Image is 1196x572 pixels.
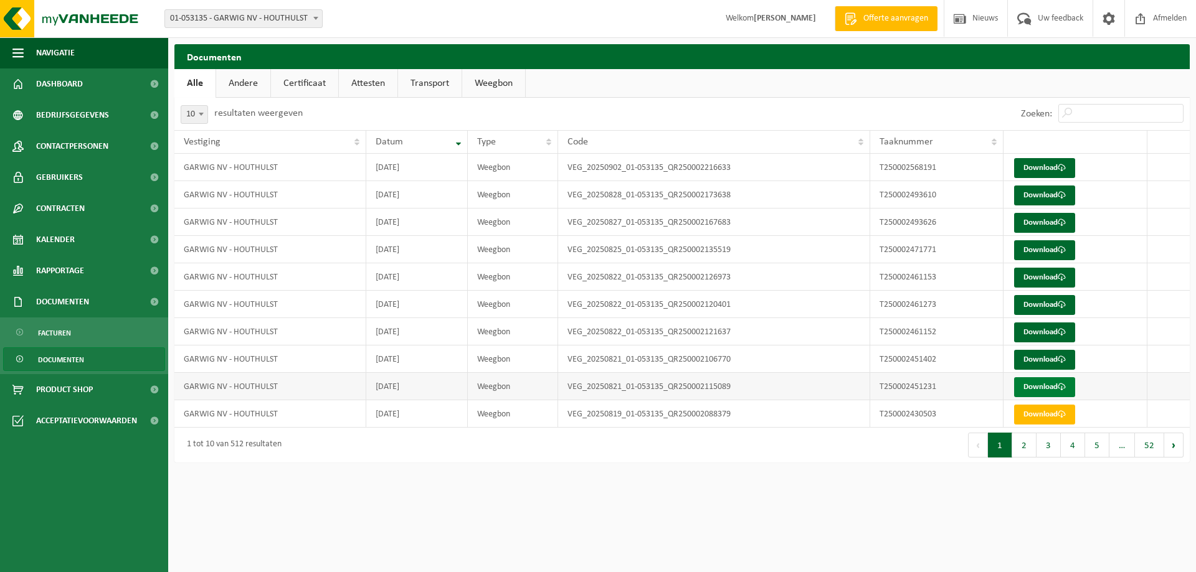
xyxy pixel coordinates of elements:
a: Attesten [339,69,397,98]
td: Weegbon [468,373,558,400]
td: GARWIG NV - HOUTHULST [174,209,366,236]
span: Product Shop [36,374,93,405]
span: Acceptatievoorwaarden [36,405,137,436]
td: Weegbon [468,209,558,236]
td: Weegbon [468,291,558,318]
button: 3 [1037,433,1061,457]
span: Documenten [38,348,84,372]
span: Gebruikers [36,162,83,193]
span: Documenten [36,286,89,317]
td: T250002461153 [870,263,1004,291]
span: Taaknummer [880,137,933,147]
span: 10 [181,105,208,124]
td: VEG_20250821_01-053135_QR250002106770 [558,345,870,373]
td: VEG_20250821_01-053135_QR250002115089 [558,373,870,400]
span: Dashboard [36,68,83,100]
td: GARWIG NV - HOUTHULST [174,181,366,209]
td: GARWIG NV - HOUTHULST [174,154,366,181]
a: Documenten [3,347,165,371]
a: Download [1014,295,1075,315]
td: [DATE] [366,236,468,263]
td: GARWIG NV - HOUTHULST [174,291,366,318]
td: VEG_20250902_01-053135_QR250002216633 [558,154,870,181]
a: Download [1014,185,1075,205]
a: Alle [174,69,216,98]
td: [DATE] [366,181,468,209]
td: [DATE] [366,373,468,400]
td: T250002461273 [870,291,1004,318]
button: 52 [1135,433,1164,457]
span: Navigatie [36,37,75,68]
a: Certificaat [271,69,338,98]
td: [DATE] [366,291,468,318]
td: [DATE] [366,209,468,236]
span: Contracten [36,193,85,224]
td: VEG_20250822_01-053135_QR250002121637 [558,318,870,345]
td: T250002471771 [870,236,1004,263]
td: GARWIG NV - HOUTHULST [174,400,366,428]
td: VEG_20250827_01-053135_QR250002167683 [558,209,870,236]
td: T250002430503 [870,400,1004,428]
td: [DATE] [366,318,468,345]
span: Code [567,137,588,147]
span: 01-053135 - GARWIG NV - HOUTHULST [165,10,322,27]
button: Previous [968,433,988,457]
h2: Documenten [174,44,1190,68]
td: T250002493626 [870,209,1004,236]
a: Offerte aanvragen [835,6,937,31]
td: T250002451231 [870,373,1004,400]
a: Download [1014,377,1075,397]
td: Weegbon [468,236,558,263]
a: Weegbon [462,69,525,98]
label: resultaten weergeven [214,108,303,118]
a: Download [1014,158,1075,178]
span: Datum [376,137,403,147]
td: T250002451402 [870,345,1004,373]
td: Weegbon [468,318,558,345]
td: VEG_20250822_01-053135_QR250002126973 [558,263,870,291]
td: [DATE] [366,154,468,181]
td: GARWIG NV - HOUTHULST [174,373,366,400]
a: Download [1014,213,1075,233]
a: Transport [398,69,462,98]
span: Bedrijfsgegevens [36,100,109,131]
div: 1 tot 10 van 512 resultaten [181,434,282,456]
span: Type [477,137,496,147]
td: Weegbon [468,181,558,209]
span: … [1109,433,1135,457]
span: Kalender [36,224,75,255]
td: Weegbon [468,154,558,181]
a: Download [1014,322,1075,342]
button: Next [1164,433,1184,457]
td: VEG_20250825_01-053135_QR250002135519 [558,236,870,263]
a: Download [1014,350,1075,370]
td: GARWIG NV - HOUTHULST [174,318,366,345]
td: T250002493610 [870,181,1004,209]
td: [DATE] [366,400,468,428]
span: Contactpersonen [36,131,108,162]
td: Weegbon [468,400,558,428]
td: GARWIG NV - HOUTHULST [174,236,366,263]
td: VEG_20250822_01-053135_QR250002120401 [558,291,870,318]
strong: [PERSON_NAME] [754,14,816,23]
td: VEG_20250828_01-053135_QR250002173638 [558,181,870,209]
td: Weegbon [468,345,558,373]
span: 01-053135 - GARWIG NV - HOUTHULST [164,9,323,28]
td: [DATE] [366,263,468,291]
td: T250002461152 [870,318,1004,345]
a: Facturen [3,321,165,344]
a: Andere [216,69,270,98]
span: Rapportage [36,255,84,286]
td: T250002568191 [870,154,1004,181]
a: Download [1014,405,1075,424]
button: 1 [988,433,1012,457]
td: [DATE] [366,345,468,373]
td: VEG_20250819_01-053135_QR250002088379 [558,400,870,428]
a: Download [1014,268,1075,288]
button: 2 [1012,433,1037,457]
label: Zoeken: [1021,109,1052,119]
button: 5 [1085,433,1109,457]
a: Download [1014,240,1075,260]
span: Facturen [38,321,71,345]
span: Vestiging [184,137,221,147]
